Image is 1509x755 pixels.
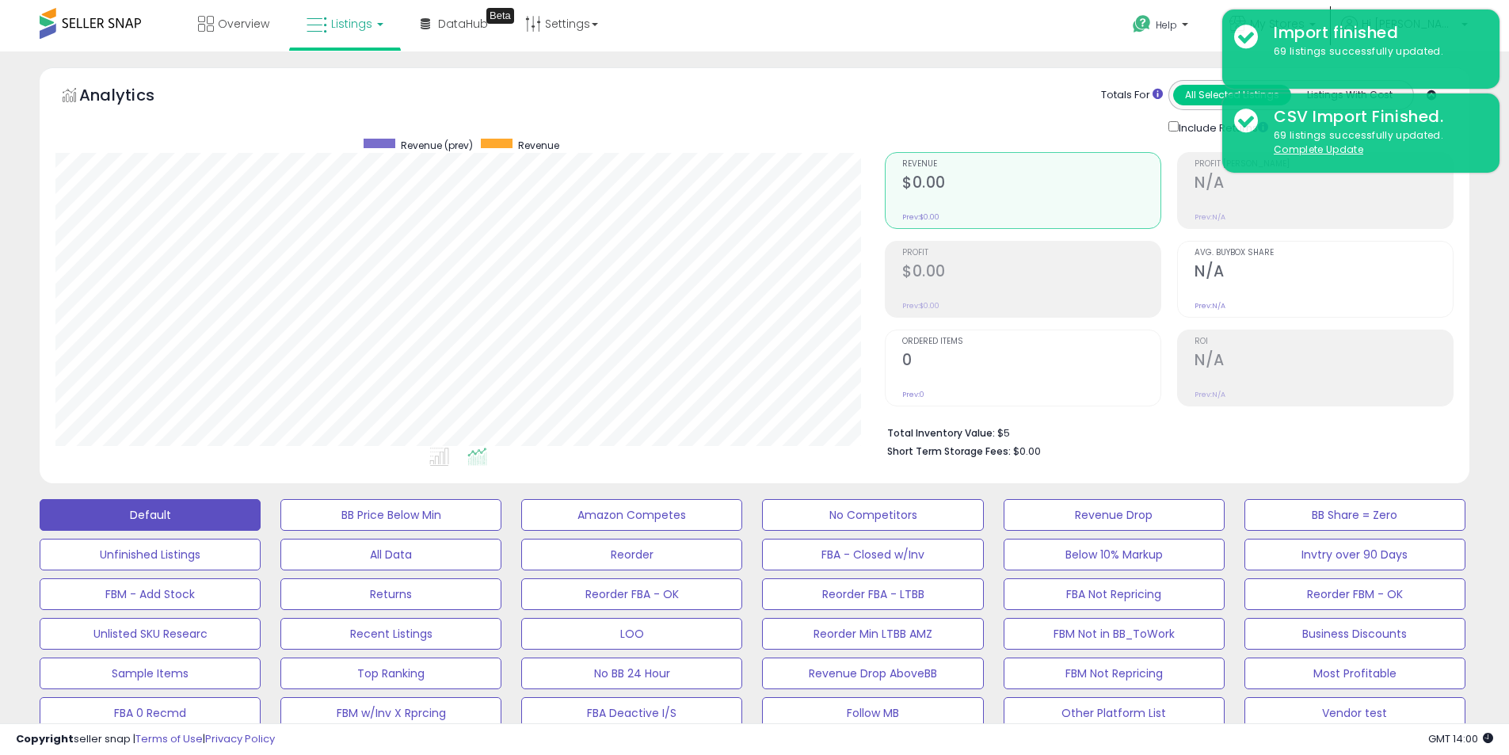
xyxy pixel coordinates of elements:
button: Reorder [521,539,742,570]
b: Short Term Storage Fees: [887,444,1011,458]
button: All Selected Listings [1173,85,1291,105]
div: 69 listings successfully updated. [1262,44,1488,59]
small: Prev: N/A [1195,301,1225,311]
span: Revenue (prev) [401,139,473,152]
div: Import finished [1262,21,1488,44]
button: Revenue Drop AboveBB [762,658,983,689]
span: Listings [331,16,372,32]
h5: Analytics [79,84,185,110]
span: Avg. Buybox Share [1195,249,1453,257]
button: Unlisted SKU Researc [40,618,261,650]
div: Tooltip anchor [486,8,514,24]
button: Amazon Competes [521,499,742,531]
button: Reorder FBA - LTBB [762,578,983,610]
h2: 0 [902,351,1160,372]
button: Reorder FBM - OK [1244,578,1465,610]
span: Overview [218,16,269,32]
button: Business Discounts [1244,618,1465,650]
button: Follow MB [762,697,983,729]
div: CSV Import Finished. [1262,105,1488,128]
button: Top Ranking [280,658,501,689]
span: ROI [1195,337,1453,346]
button: Below 10% Markup [1004,539,1225,570]
button: LOO [521,618,742,650]
span: DataHub [438,16,488,32]
button: All Data [280,539,501,570]
button: FBA Not Repricing [1004,578,1225,610]
div: seller snap | | [16,732,275,747]
a: Help [1120,2,1204,51]
u: Complete Update [1274,143,1363,156]
h2: $0.00 [902,173,1160,195]
div: 69 listings successfully updated. [1262,128,1488,158]
button: Reorder Min LTBB AMZ [762,618,983,650]
div: Totals For [1101,88,1163,103]
span: Revenue [518,139,559,152]
span: Profit [PERSON_NAME] [1195,160,1453,169]
button: Sample Items [40,658,261,689]
button: BB Price Below Min [280,499,501,531]
button: No Competitors [762,499,983,531]
button: No BB 24 Hour [521,658,742,689]
span: Profit [902,249,1160,257]
small: Prev: 0 [902,390,924,399]
strong: Copyright [16,731,74,746]
button: Most Profitable [1244,658,1465,689]
button: Returns [280,578,501,610]
button: Unfinished Listings [40,539,261,570]
button: Invtry over 90 Days [1244,539,1465,570]
div: Include Returns [1157,118,1287,136]
button: FBM Not in BB_ToWork [1004,618,1225,650]
button: Recent Listings [280,618,501,650]
button: FBM - Add Stock [40,578,261,610]
button: FBM w/Inv X Rprcing [280,697,501,729]
button: FBM Not Repricing [1004,658,1225,689]
small: Prev: $0.00 [902,212,939,222]
button: Revenue Drop [1004,499,1225,531]
button: FBA 0 Recmd [40,697,261,729]
button: Reorder FBA - OK [521,578,742,610]
a: Privacy Policy [205,731,275,746]
i: Get Help [1132,14,1152,34]
button: Other Platform List [1004,697,1225,729]
small: Prev: $0.00 [902,301,939,311]
button: FBA Deactive I/S [521,697,742,729]
button: Default [40,499,261,531]
button: FBA - Closed w/Inv [762,539,983,570]
h2: N/A [1195,262,1453,284]
small: Prev: N/A [1195,390,1225,399]
span: $0.00 [1013,444,1041,459]
span: Revenue [902,160,1160,169]
span: Ordered Items [902,337,1160,346]
h2: N/A [1195,351,1453,372]
li: $5 [887,422,1442,441]
a: Terms of Use [135,731,203,746]
button: BB Share = Zero [1244,499,1465,531]
span: 2025-09-16 14:00 GMT [1428,731,1493,746]
h2: $0.00 [902,262,1160,284]
small: Prev: N/A [1195,212,1225,222]
h2: N/A [1195,173,1453,195]
span: Help [1156,18,1177,32]
b: Total Inventory Value: [887,426,995,440]
button: Vendor test [1244,697,1465,729]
